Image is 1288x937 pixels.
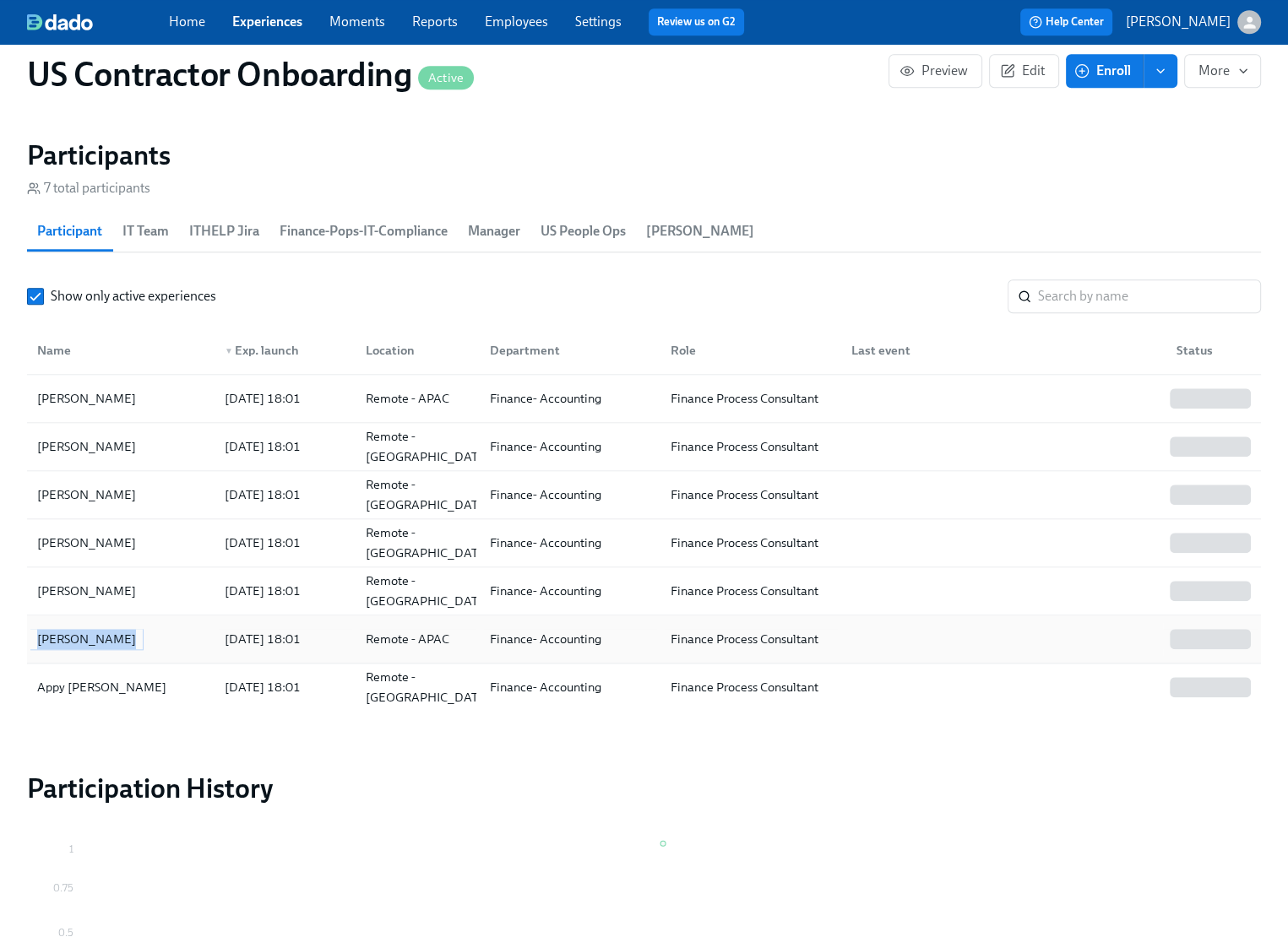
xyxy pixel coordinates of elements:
div: ▼Exp. launch [211,333,352,367]
p: [PERSON_NAME] [1126,13,1231,31]
div: [DATE] 18:01 [218,388,352,409]
span: ▼ [225,347,233,355]
div: [PERSON_NAME] [30,533,211,553]
div: [DATE] 18:01 [218,629,352,649]
div: Name [30,340,211,360]
div: Remote - [GEOGRAPHIC_DATA] [359,523,497,563]
button: Edit [989,54,1059,88]
a: Review us on G2 [657,14,736,30]
div: Finance Process Consultant [664,485,838,505]
div: Location [359,340,476,360]
h1: US Contractor Onboarding [27,54,474,95]
span: Participant [37,219,102,243]
div: Last event [838,333,1163,367]
div: [PERSON_NAME] [30,629,143,649]
div: Finance Process Consultant [664,581,838,601]
div: Status [1163,333,1258,367]
div: 7 total participants [27,179,150,198]
div: Role [664,340,838,360]
div: Finance Process Consultant [664,388,838,409]
button: Enroll [1066,54,1144,88]
div: Appy [PERSON_NAME] [30,677,211,697]
span: More [1198,62,1247,79]
div: [PERSON_NAME] [30,485,211,505]
div: Appy [PERSON_NAME][DATE] 18:01Remote - [GEOGRAPHIC_DATA]Finance- AccountingFinance Process Consul... [27,663,1261,711]
div: Remote - [GEOGRAPHIC_DATA] [359,571,497,611]
span: IT Team [122,219,169,243]
input: Search by name [1038,279,1261,313]
div: Remote - [GEOGRAPHIC_DATA] [359,667,497,707]
div: [PERSON_NAME][DATE] 18:01Remote - APACFinance- AccountingFinance Process Consultant [27,615,1261,663]
div: [DATE] 18:01 [218,677,352,697]
div: [DATE] 18:01 [218,485,352,505]
div: Finance- Accounting [483,581,657,601]
button: enroll [1144,54,1177,88]
span: Active [418,72,474,84]
div: Finance- Accounting [483,629,657,649]
tspan: 1 [69,842,73,854]
div: [DATE] 18:01 [218,581,352,601]
div: [PERSON_NAME][DATE] 18:01Remote - [GEOGRAPHIC_DATA]Finance- AccountingFinance Process Consultant [27,519,1261,567]
button: [PERSON_NAME] [1126,10,1261,34]
div: [PERSON_NAME][DATE] 18:01Remote - [GEOGRAPHIC_DATA]Finance- AccountingFinance Process Consultant [27,423,1261,471]
a: Home [169,14,205,30]
div: Finance- Accounting [483,388,657,409]
div: [PERSON_NAME][DATE] 18:01Remote - APACFinance- AccountingFinance Process Consultant [27,375,1261,423]
div: Finance Process Consultant [664,436,838,457]
span: Show only active experiences [51,287,216,306]
button: Review us on G2 [649,8,744,35]
img: dado [27,14,93,30]
div: Department [483,340,657,360]
div: Finance- Accounting [483,485,657,505]
h2: Participants [27,138,1261,172]
h2: Participation History [27,772,1261,805]
div: Location [352,333,476,367]
div: Exp. launch [218,340,352,360]
span: Preview [903,62,968,79]
div: Finance- Accounting [483,533,657,553]
a: Experiences [232,14,302,30]
span: Finance-Pops-IT-Compliance [280,219,448,243]
div: Remote - [GEOGRAPHIC_DATA] [359,474,497,515]
a: Reports [412,14,458,30]
div: [PERSON_NAME][DATE] 18:01Remote - [GEOGRAPHIC_DATA]Finance- AccountingFinance Process Consultant [27,567,1261,615]
div: [PERSON_NAME] [30,581,211,601]
button: Preview [889,54,982,88]
button: More [1184,54,1261,88]
span: Enroll [1078,62,1131,79]
span: ITHELP Jira [189,219,259,243]
div: [PERSON_NAME] [30,388,211,409]
button: Help Center [1020,8,1112,35]
span: [PERSON_NAME] [646,219,754,243]
div: Finance Process Consultant [664,533,838,553]
div: [DATE] 18:01 [218,436,352,457]
div: Remote - [GEOGRAPHIC_DATA] [359,426,497,467]
a: Employees [485,14,548,30]
div: Last event [845,340,1163,360]
div: Remote - APAC [359,629,476,649]
span: US People Ops [541,219,626,243]
div: Name [30,333,211,367]
tspan: 0.75 [53,882,73,894]
div: Finance- Accounting [483,677,657,697]
div: [PERSON_NAME] [30,436,211,457]
div: Department [476,333,657,367]
div: Status [1170,340,1258,360]
div: Role [657,333,838,367]
div: Finance Process Consultant [664,677,838,697]
a: Moments [329,14,385,30]
div: Finance Process Consultant [664,629,838,649]
span: Help Center [1029,14,1104,30]
span: Edit [1003,62,1045,79]
div: [PERSON_NAME][DATE] 18:01Remote - [GEOGRAPHIC_DATA]Finance- AccountingFinance Process Consultant [27,471,1261,519]
a: dado [27,14,169,30]
div: Remote - APAC [359,388,476,409]
div: Finance- Accounting [483,436,657,457]
div: [DATE] 18:01 [218,533,352,553]
span: Manager [468,219,520,243]
a: Settings [575,14,622,30]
